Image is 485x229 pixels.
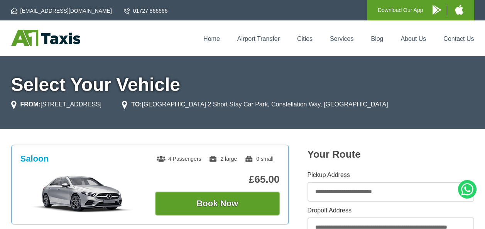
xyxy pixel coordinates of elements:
img: A1 Taxis iPhone App [455,5,463,15]
button: Book Now [155,192,280,216]
a: Airport Transfer [237,35,280,42]
h1: Select Your Vehicle [11,76,474,94]
span: 4 Passengers [157,156,201,162]
a: Services [330,35,353,42]
a: Home [203,35,220,42]
h2: Your Route [308,148,474,160]
img: A1 Taxis St Albans LTD [11,30,80,46]
label: Pickup Address [308,172,474,178]
h3: Saloon [20,154,49,164]
span: 0 small [245,156,273,162]
img: Saloon [24,175,140,213]
strong: TO: [131,101,142,108]
p: £65.00 [155,173,280,185]
a: Contact Us [443,35,474,42]
strong: FROM: [20,101,41,108]
img: A1 Taxis Android App [433,5,441,15]
span: 2 large [209,156,237,162]
li: [STREET_ADDRESS] [11,100,102,109]
a: About Us [401,35,426,42]
label: Dropoff Address [308,207,474,214]
a: [EMAIL_ADDRESS][DOMAIN_NAME] [11,7,112,15]
p: Download Our App [378,5,423,15]
a: Cities [297,35,313,42]
a: 01727 866666 [124,7,168,15]
li: [GEOGRAPHIC_DATA] 2 Short Stay Car Park, Constellation Way, [GEOGRAPHIC_DATA] [122,100,388,109]
a: Blog [371,35,383,42]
